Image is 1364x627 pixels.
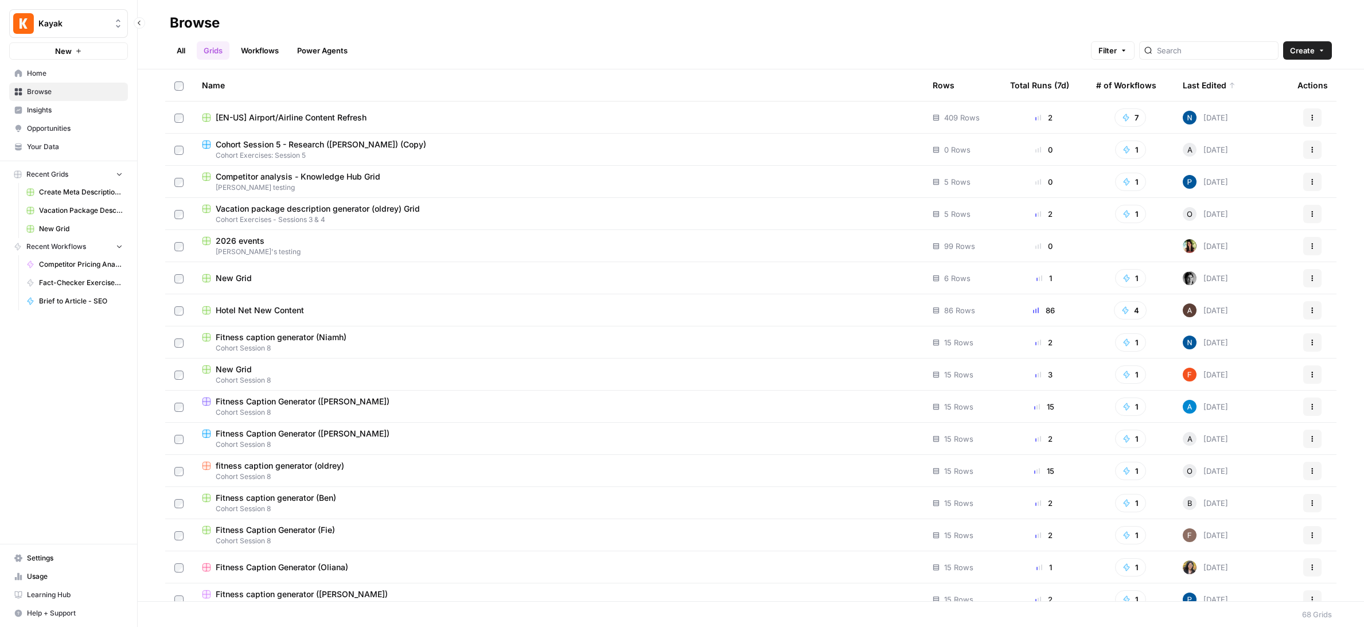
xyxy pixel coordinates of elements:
span: 99 Rows [944,240,975,252]
div: 0 [1010,176,1078,188]
span: Fitness Caption Generator ([PERSON_NAME]) [216,396,389,407]
img: tctyxljblf40chzqxflm8vgl4vpd [1183,528,1197,542]
span: Your Data [27,142,123,152]
div: [DATE] [1183,432,1228,446]
button: 7 [1114,108,1146,127]
span: Hotel Net New Content [216,305,304,316]
img: re7xpd5lpd6r3te7ued3p9atxw8h [1183,560,1197,574]
span: Cohort Session 5 - Research ([PERSON_NAME]) (Copy) [216,139,426,150]
span: Opportunities [27,123,123,134]
div: [DATE] [1183,560,1228,574]
img: pl7e58t6qlk7gfgh2zr3oyga3gis [1183,593,1197,606]
button: 1 [1115,205,1146,223]
span: Cohort Exercises: Session 5 [202,150,914,161]
span: Help + Support [27,608,123,618]
div: 68 Grids [1302,609,1332,620]
button: Workspace: Kayak [9,9,128,38]
a: Vacation package description generator (oldrey) GridCohort Exercises - Sessions 3 & 4 [202,203,914,225]
div: 2 [1010,112,1078,123]
div: Actions [1297,69,1328,101]
a: Fitness Caption Generator ([PERSON_NAME])Cohort Session 8 [202,396,914,418]
button: Help + Support [9,604,128,622]
div: 1 [1010,272,1078,284]
a: All [170,41,192,60]
span: B [1187,497,1192,509]
button: 1 [1115,526,1146,544]
div: [DATE] [1183,336,1228,349]
span: 2026 events [216,235,264,247]
span: 15 Rows [944,497,973,509]
span: Fitness caption generator ([PERSON_NAME]) [216,589,388,600]
span: A [1187,433,1192,445]
div: [DATE] [1183,111,1228,124]
img: o3cqybgnmipr355j8nz4zpq1mc6x [1183,400,1197,414]
div: Name [202,69,914,101]
span: New Grid [216,364,252,375]
img: 5e7wduwzxuy6rs9japgirzdrp9i4 [1183,368,1197,381]
a: Home [9,64,128,83]
span: Cohort Session 8 [202,504,914,514]
a: Your Data [9,138,128,156]
span: Vacation package description generator (oldrey) Grid [216,203,420,215]
a: New GridCohort Session 8 [202,364,914,385]
a: Fitness Caption Generator (Oliana) [202,562,914,573]
span: Browse [27,87,123,97]
span: Cohort Session 8 [202,600,914,610]
span: Competitor analysis - Knowledge Hub Grid [216,171,380,182]
span: 6 Rows [944,272,971,284]
button: 1 [1115,558,1146,577]
button: 1 [1115,462,1146,480]
a: Usage [9,567,128,586]
span: O [1187,465,1192,477]
span: 15 Rows [944,433,973,445]
span: Cohort Session 8 [202,472,914,482]
img: wtbmvrjo3qvncyiyitl6zoukl9gz [1183,303,1197,317]
div: 2 [1010,337,1078,348]
span: Fitness Caption Generator (Oliana) [216,562,348,573]
div: [DATE] [1183,496,1228,510]
img: jj2bur5b5vwzn5rpv3p6c9x605zy [1183,271,1197,285]
div: [DATE] [1183,528,1228,542]
a: New Grid [21,220,128,238]
span: 15 Rows [944,465,973,477]
span: Cohort Session 8 [202,536,914,546]
span: Fitness Caption Generator ([PERSON_NAME]) [216,428,389,439]
span: 15 Rows [944,337,973,348]
div: [DATE] [1183,143,1228,157]
a: Settings [9,549,128,567]
div: # of Workflows [1096,69,1156,101]
button: 1 [1115,269,1146,287]
div: [DATE] [1183,271,1228,285]
button: Recent Grids [9,166,128,183]
a: Browse [9,83,128,101]
span: Fitness Caption Generator (Fie) [216,524,335,536]
button: 1 [1115,398,1146,416]
span: [EN-US] Airport/Airline Content Refresh [216,112,367,123]
div: 15 [1010,465,1078,477]
button: New [9,42,128,60]
div: 2 [1010,594,1078,605]
span: 15 Rows [944,369,973,380]
span: 5 Rows [944,176,971,188]
span: Kayak [38,18,108,29]
a: Power Agents [290,41,354,60]
img: e4v89f89x2fg3vu1gtqy01mqi6az [1183,239,1197,253]
span: [PERSON_NAME]'s testing [202,247,914,257]
span: A [1187,144,1192,155]
a: Hotel Net New Content [202,305,914,316]
button: Filter [1091,41,1135,60]
div: 15 [1010,401,1078,412]
img: pl7e58t6qlk7gfgh2zr3oyga3gis [1183,175,1197,189]
button: 1 [1115,333,1146,352]
span: Cohort Session 8 [202,375,914,385]
a: 2026 events[PERSON_NAME]'s testing [202,235,914,257]
span: Fitness caption generator (Niamh) [216,332,346,343]
span: Cohort Session 8 [202,407,914,418]
button: 1 [1115,430,1146,448]
a: New Grid [202,272,914,284]
button: 1 [1115,590,1146,609]
a: Fitness caption generator (Ben)Cohort Session 8 [202,492,914,514]
span: New Grid [39,224,123,234]
a: Learning Hub [9,586,128,604]
button: 1 [1115,365,1146,384]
